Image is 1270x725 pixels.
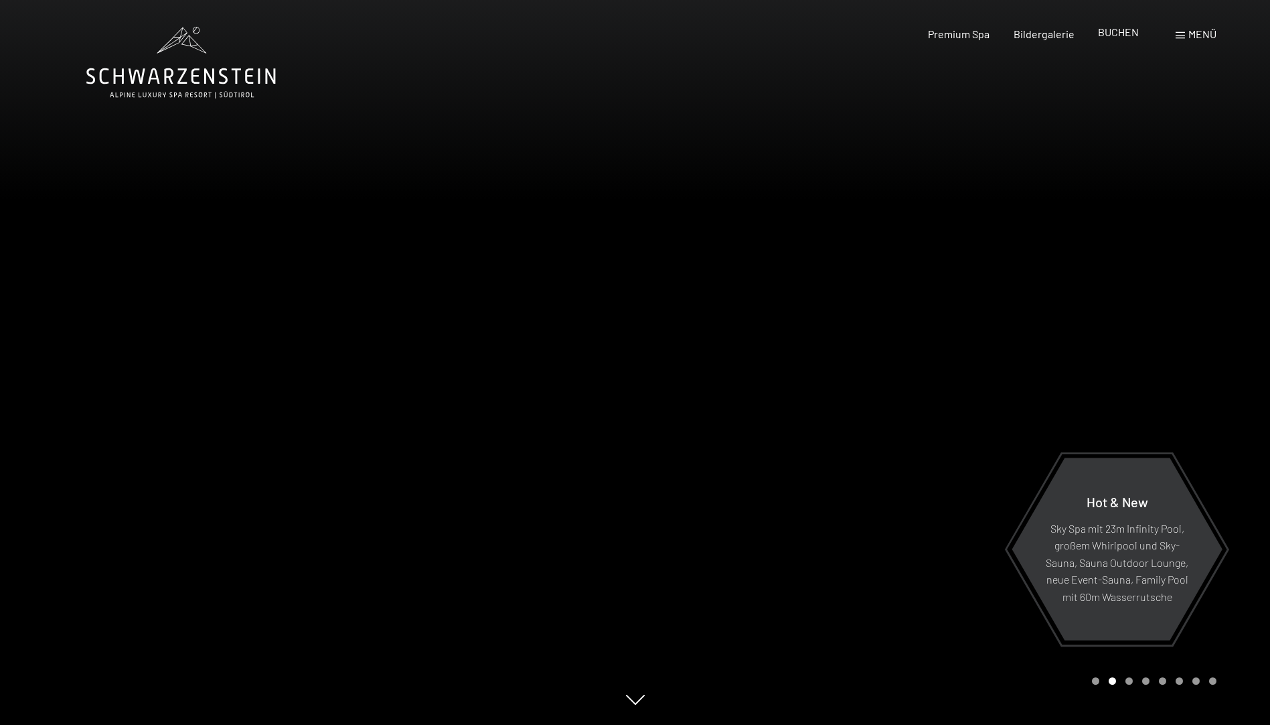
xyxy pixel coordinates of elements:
[1159,677,1166,685] div: Carousel Page 5
[1209,677,1216,685] div: Carousel Page 8
[928,27,989,40] a: Premium Spa
[1188,27,1216,40] span: Menü
[1125,677,1133,685] div: Carousel Page 3
[1014,27,1075,40] a: Bildergalerie
[1192,677,1200,685] div: Carousel Page 7
[1092,677,1099,685] div: Carousel Page 1
[1142,677,1149,685] div: Carousel Page 4
[1087,493,1148,509] span: Hot & New
[1087,677,1216,685] div: Carousel Pagination
[1176,677,1183,685] div: Carousel Page 6
[1044,519,1190,605] p: Sky Spa mit 23m Infinity Pool, großem Whirlpool und Sky-Sauna, Sauna Outdoor Lounge, neue Event-S...
[1109,677,1116,685] div: Carousel Page 2 (Current Slide)
[1011,457,1223,641] a: Hot & New Sky Spa mit 23m Infinity Pool, großem Whirlpool und Sky-Sauna, Sauna Outdoor Lounge, ne...
[1098,25,1139,38] a: BUCHEN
